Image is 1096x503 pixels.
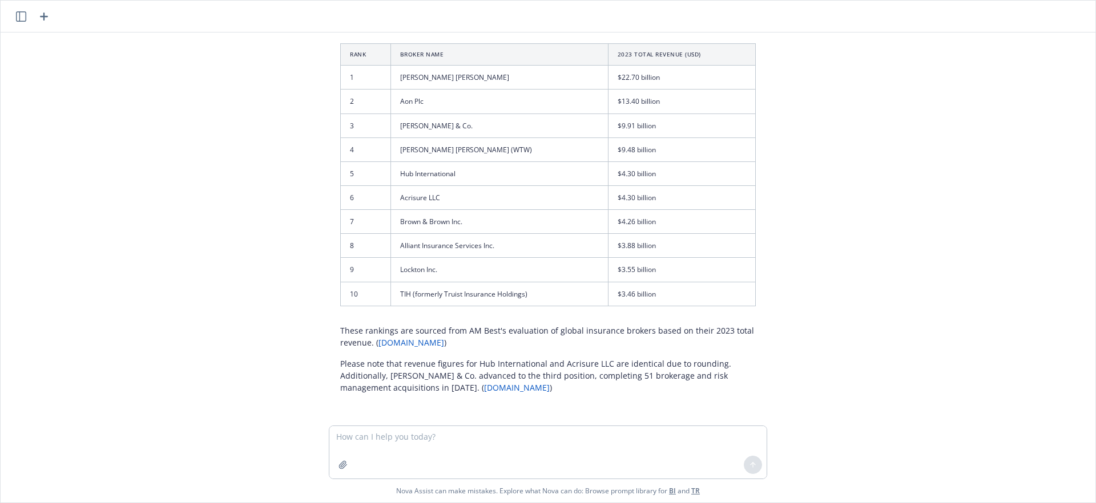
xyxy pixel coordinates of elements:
td: [PERSON_NAME] [PERSON_NAME] [390,66,608,90]
td: 5 [341,161,391,185]
td: Lockton Inc. [390,258,608,282]
a: [DOMAIN_NAME] [484,382,550,393]
td: $4.26 billion [608,210,755,234]
td: 10 [341,282,391,306]
td: 9 [341,258,391,282]
td: 7 [341,210,391,234]
td: $3.46 billion [608,282,755,306]
td: Alliant Insurance Services Inc. [390,234,608,258]
td: $4.30 billion [608,186,755,210]
td: TIH (formerly Truist Insurance Holdings) [390,282,608,306]
td: $3.55 billion [608,258,755,282]
td: 2 [341,90,391,113]
th: 2023 Total Revenue (USD) [608,44,755,66]
td: $9.91 billion [608,113,755,137]
td: Hub International [390,161,608,185]
td: 3 [341,113,391,137]
td: $22.70 billion [608,66,755,90]
td: 6 [341,186,391,210]
p: Please note that revenue figures for Hub International and Acrisure LLC are identical due to roun... [340,358,756,394]
td: [PERSON_NAME] [PERSON_NAME] (WTW) [390,137,608,161]
td: Brown & Brown Inc. [390,210,608,234]
a: [DOMAIN_NAME] [378,337,444,348]
th: Rank [341,44,391,66]
td: 4 [341,137,391,161]
td: Acrisure LLC [390,186,608,210]
td: $13.40 billion [608,90,755,113]
td: 1 [341,66,391,90]
td: [PERSON_NAME] & Co. [390,113,608,137]
th: Broker Name [390,44,608,66]
td: $4.30 billion [608,161,755,185]
p: These rankings are sourced from AM Best's evaluation of global insurance brokers based on their 2... [340,324,756,348]
td: Aon Plc [390,90,608,113]
span: Nova Assist can make mistakes. Explore what Nova can do: Browse prompt library for and [5,479,1091,502]
td: 8 [341,234,391,258]
td: $9.48 billion [608,137,755,161]
td: $3.88 billion [608,234,755,258]
a: BI [669,486,676,496]
a: TR [691,486,700,496]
